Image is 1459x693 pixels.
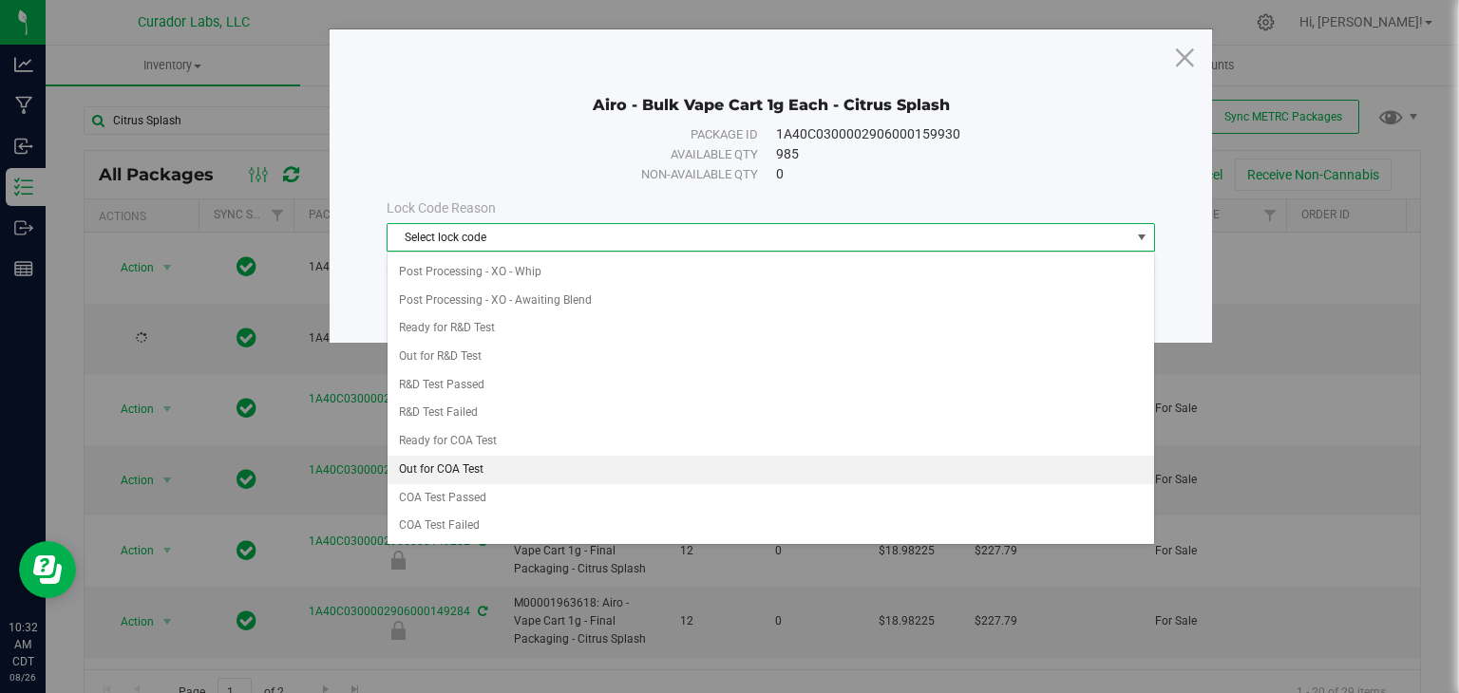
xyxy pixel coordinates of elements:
li: Out for COA Test [388,456,1154,484]
li: COA Test Passed [388,484,1154,513]
div: Available qty [420,145,758,164]
li: R&D Test Passed [388,371,1154,400]
span: Lock Code Reason [387,200,496,215]
div: Airo - Bulk Vape Cart 1g Each - Citrus Splash [387,67,1155,115]
div: 1A40C0300002906000159930 [776,124,1122,144]
li: Post Processing - XO - Whip [388,258,1154,287]
div: Package ID [420,125,758,144]
li: Packaging - Ready for Jarring [388,540,1154,569]
li: Ready for COA Test [388,427,1154,456]
div: 0 [776,164,1122,184]
li: COA Test Failed [388,512,1154,540]
div: Non-available qty [420,165,758,184]
span: select [1130,224,1154,251]
li: Ready for R&D Test [388,314,1154,343]
li: R&D Test Failed [388,399,1154,427]
div: 985 [776,144,1122,164]
li: Post Processing - XO - Awaiting Blend [388,287,1154,315]
span: Select lock code [388,224,1130,251]
iframe: Resource center [19,541,76,598]
li: Out for R&D Test [388,343,1154,371]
